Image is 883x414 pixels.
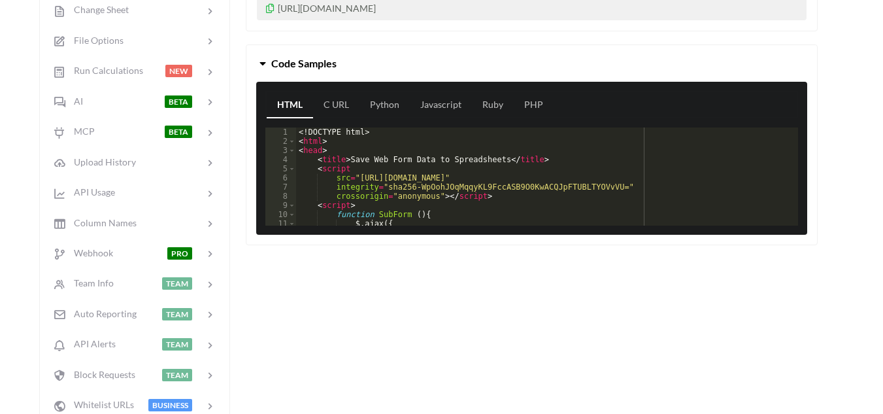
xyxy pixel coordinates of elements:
[66,247,113,258] span: Webhook
[472,92,514,118] a: Ruby
[66,65,143,76] span: Run Calculations
[66,4,129,15] span: Change Sheet
[66,95,83,107] span: AI
[265,146,296,155] div: 3
[514,92,554,118] a: PHP
[162,308,192,320] span: TEAM
[66,369,135,380] span: Block Requests
[148,399,192,411] span: BUSINESS
[265,201,296,210] div: 9
[271,57,337,69] span: Code Samples
[265,128,296,137] div: 1
[265,210,296,219] div: 10
[66,217,137,228] span: Column Names
[165,65,192,77] span: NEW
[66,186,115,198] span: API Usage
[66,35,124,46] span: File Options
[162,369,192,381] span: TEAM
[66,399,134,410] span: Whitelist URLs
[359,92,410,118] a: Python
[265,219,296,228] div: 11
[167,247,192,260] span: PRO
[265,173,296,182] div: 6
[410,92,472,118] a: Javascript
[265,155,296,164] div: 4
[162,338,192,351] span: TEAM
[265,137,296,146] div: 2
[66,308,137,319] span: Auto Reporting
[313,92,359,118] a: C URL
[66,338,116,349] span: API Alerts
[265,164,296,173] div: 5
[246,45,817,82] button: Code Samples
[265,192,296,201] div: 8
[66,126,95,137] span: MCP
[162,277,192,290] span: TEAM
[165,95,192,108] span: BETA
[66,277,114,288] span: Team Info
[66,156,136,167] span: Upload History
[265,182,296,192] div: 7
[267,92,313,118] a: HTML
[165,126,192,138] span: BETA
